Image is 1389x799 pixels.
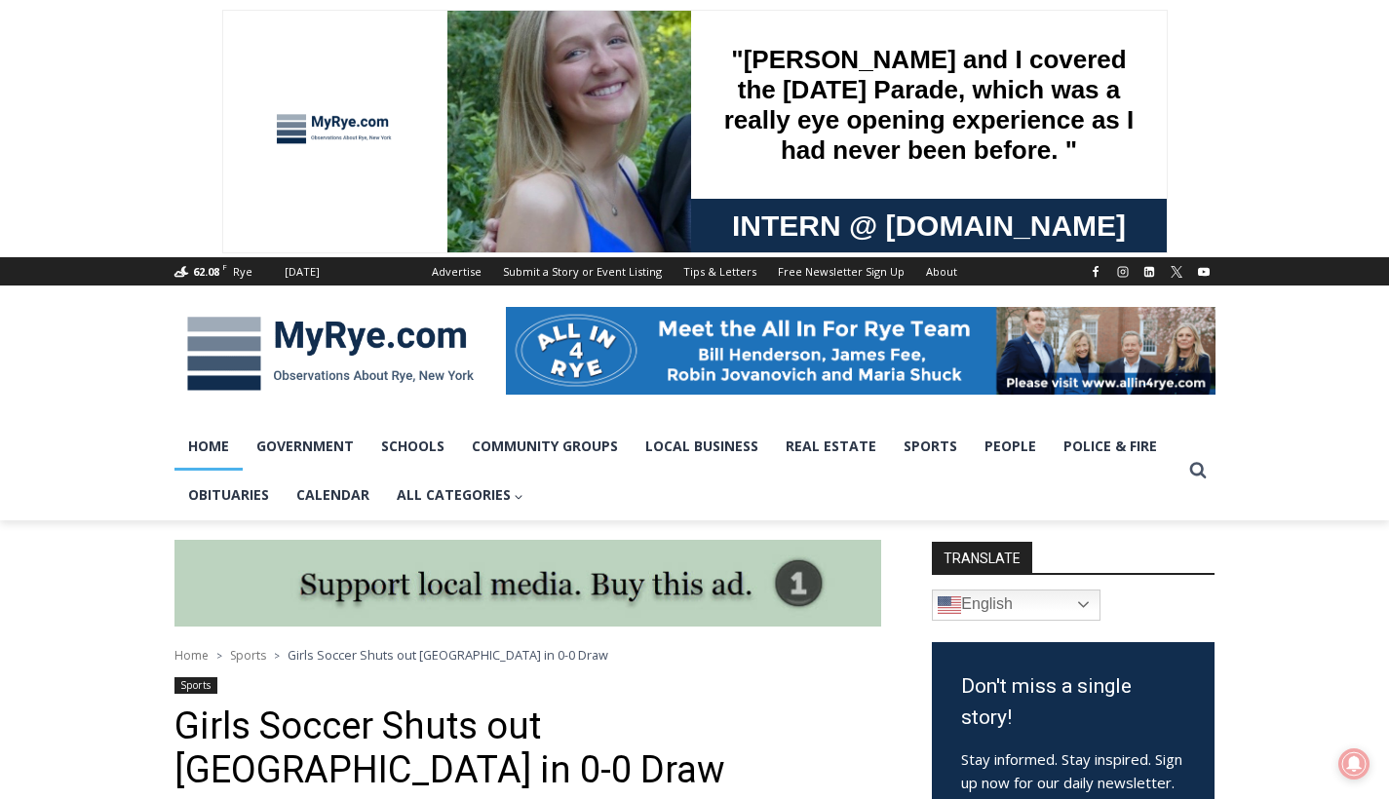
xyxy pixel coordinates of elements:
img: All in for Rye [506,307,1215,395]
a: Home [174,647,209,664]
nav: Secondary Navigation [421,257,968,285]
a: X [1165,260,1188,284]
a: About [915,257,968,285]
p: Stay informed. Stay inspired. Sign up now for our daily newsletter. [961,747,1185,794]
img: MyRye.com [174,303,486,404]
a: YouTube [1192,260,1215,284]
h3: Don't miss a single story! [961,671,1185,733]
h1: Girls Soccer Shuts out [GEOGRAPHIC_DATA] in 0-0 Draw [174,704,881,793]
span: > [274,649,280,663]
strong: TRANSLATE [932,542,1032,573]
span: Girls Soccer Shuts out [GEOGRAPHIC_DATA] in 0-0 Draw [288,646,608,664]
a: Obituaries [174,471,283,519]
div: Rye [233,263,252,281]
a: Advertise [421,257,492,285]
div: "[PERSON_NAME] and I covered the [DATE] Parade, which was a really eye opening experience as I ha... [492,1,921,189]
img: support local media, buy this ad [174,540,881,628]
a: Submit a Story or Event Listing [492,257,673,285]
a: Sports [174,677,217,694]
a: Sports [230,647,266,664]
button: Child menu of All Categories [383,471,538,519]
nav: Breadcrumbs [174,645,881,665]
a: Real Estate [772,422,890,471]
a: Intern @ [DOMAIN_NAME] [469,189,945,243]
a: Police & Fire [1050,422,1171,471]
button: View Search Form [1180,453,1215,488]
a: Schools [367,422,458,471]
div: "...watching a master [PERSON_NAME] chef prepare an omakase meal is fascinating dinner theater an... [200,122,277,233]
nav: Primary Navigation [174,422,1180,520]
a: Free Newsletter Sign Up [767,257,915,285]
span: 62.08 [193,264,219,279]
div: [DATE] [285,263,320,281]
a: Linkedin [1138,260,1161,284]
a: People [971,422,1050,471]
a: Open Tues. - Sun. [PHONE_NUMBER] [1,196,196,243]
a: Tips & Letters [673,257,767,285]
a: Facebook [1084,260,1107,284]
span: Open Tues. - Sun. [PHONE_NUMBER] [6,201,191,275]
span: F [222,261,227,272]
a: Sports [890,422,971,471]
a: Government [243,422,367,471]
a: Home [174,422,243,471]
span: Intern @ [DOMAIN_NAME] [510,194,904,238]
a: English [932,590,1100,621]
a: Calendar [283,471,383,519]
span: > [216,649,222,663]
a: Community Groups [458,422,632,471]
img: en [938,593,961,617]
a: Instagram [1111,260,1135,284]
a: Local Business [632,422,772,471]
